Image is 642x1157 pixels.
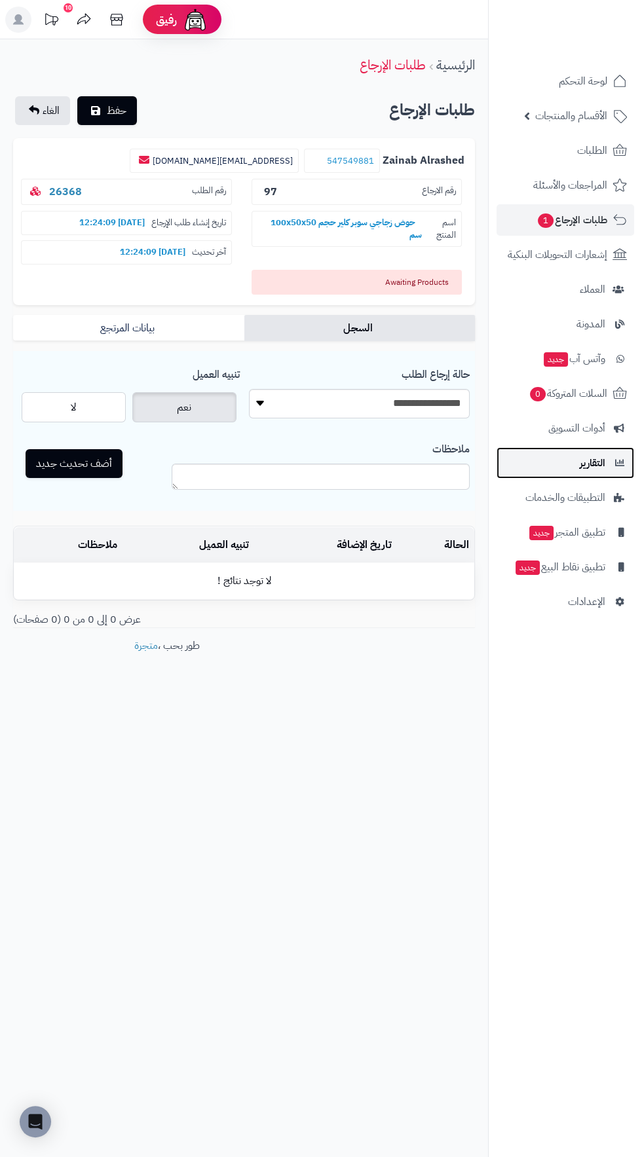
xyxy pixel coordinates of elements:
[497,204,634,236] a: طلبات الإرجاع1
[576,315,605,333] span: المدونة
[542,350,605,368] span: وآتس آب
[177,399,191,415] span: نعم
[497,308,634,340] a: المدونة
[14,527,123,563] td: ملاحظات
[514,558,605,576] span: تطبيق نقاط البيع
[497,482,634,513] a: التطبيقات والخدمات
[529,384,607,403] span: السلات المتروكة
[580,454,605,472] span: التقارير
[73,216,151,229] b: [DATE] 12:24:09
[134,638,158,653] a: متجرة
[422,185,456,200] span: رقم الارجاع
[528,523,605,542] span: تطبيق المتجر
[548,419,605,437] span: أدوات التسويق
[252,270,463,295] span: Awaiting Products
[3,612,485,627] div: عرض 0 إلى 0 من 0 (0 صفحات)
[113,246,192,258] b: [DATE] 12:24:09
[35,7,67,36] a: تحديثات المنصة
[508,246,607,264] span: إشعارات التحويلات البنكية
[271,216,422,241] b: حوض زجاجي سوبر كلير حجم 100x50x50 سم
[77,96,137,125] button: حفظ
[15,96,70,125] a: الغاء
[192,185,226,200] span: رقم الطلب
[26,449,123,478] button: أضف تحديث جديد
[497,586,634,617] a: الإعدادات
[153,155,293,167] a: [EMAIL_ADDRESS][DOMAIN_NAME]
[529,387,546,402] span: 0
[360,55,426,75] a: طلبات الإرجاع
[516,560,540,575] span: جديد
[525,488,605,507] span: التطبيقات والخدمات
[182,7,208,33] img: ai-face.png
[497,274,634,305] a: العملاء
[580,280,605,299] span: العملاء
[577,141,607,160] span: الطلبات
[544,352,568,367] span: جديد
[244,315,476,341] a: السجل
[497,413,634,444] a: أدوات التسويق
[537,211,607,229] span: طلبات الإرجاع
[537,213,554,229] span: 1
[20,1106,51,1137] div: Open Intercom Messenger
[535,107,607,125] span: الأقسام والمنتجات
[71,399,76,415] span: لا
[107,103,126,119] span: حفظ
[497,239,634,270] a: إشعارات التحويلات البنكية
[529,526,554,540] span: جديد
[264,184,277,200] b: 97
[327,155,374,167] a: 547549881
[402,361,470,382] label: حالة إرجاع الطلب
[49,184,82,200] a: 26368
[151,217,226,229] span: تاريخ إنشاء طلب الإرجاع
[533,176,607,194] span: المراجعات والأسئلة
[497,378,634,409] a: السلات المتروكة0
[123,527,254,563] td: تنبيه العميل
[156,12,177,28] span: رفيق
[497,170,634,201] a: المراجعات والأسئلة
[64,3,73,12] div: 10
[193,361,240,382] label: تنبيه العميل
[14,563,474,599] td: لا توجد نتائج !
[397,527,474,563] td: الحالة
[254,527,397,563] td: تاريخ الإضافة
[497,343,634,375] a: وآتس آبجديد
[436,55,475,75] a: الرئيسية
[497,447,634,479] a: التقارير
[192,246,226,259] span: آخر تحديث
[497,517,634,548] a: تطبيق المتجرجديد
[383,153,464,168] b: Zainab Alrashed
[389,97,475,124] h2: طلبات الإرجاع
[553,10,630,37] img: logo-2.png
[432,436,470,457] label: ملاحظات
[568,593,605,611] span: الإعدادات
[497,551,634,583] a: تطبيق نقاط البيعجديد
[422,217,456,241] span: اسم المنتج
[43,103,60,119] span: الغاء
[13,315,244,341] a: بيانات المرتجع
[497,65,634,97] a: لوحة التحكم
[497,135,634,166] a: الطلبات
[559,72,607,90] span: لوحة التحكم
